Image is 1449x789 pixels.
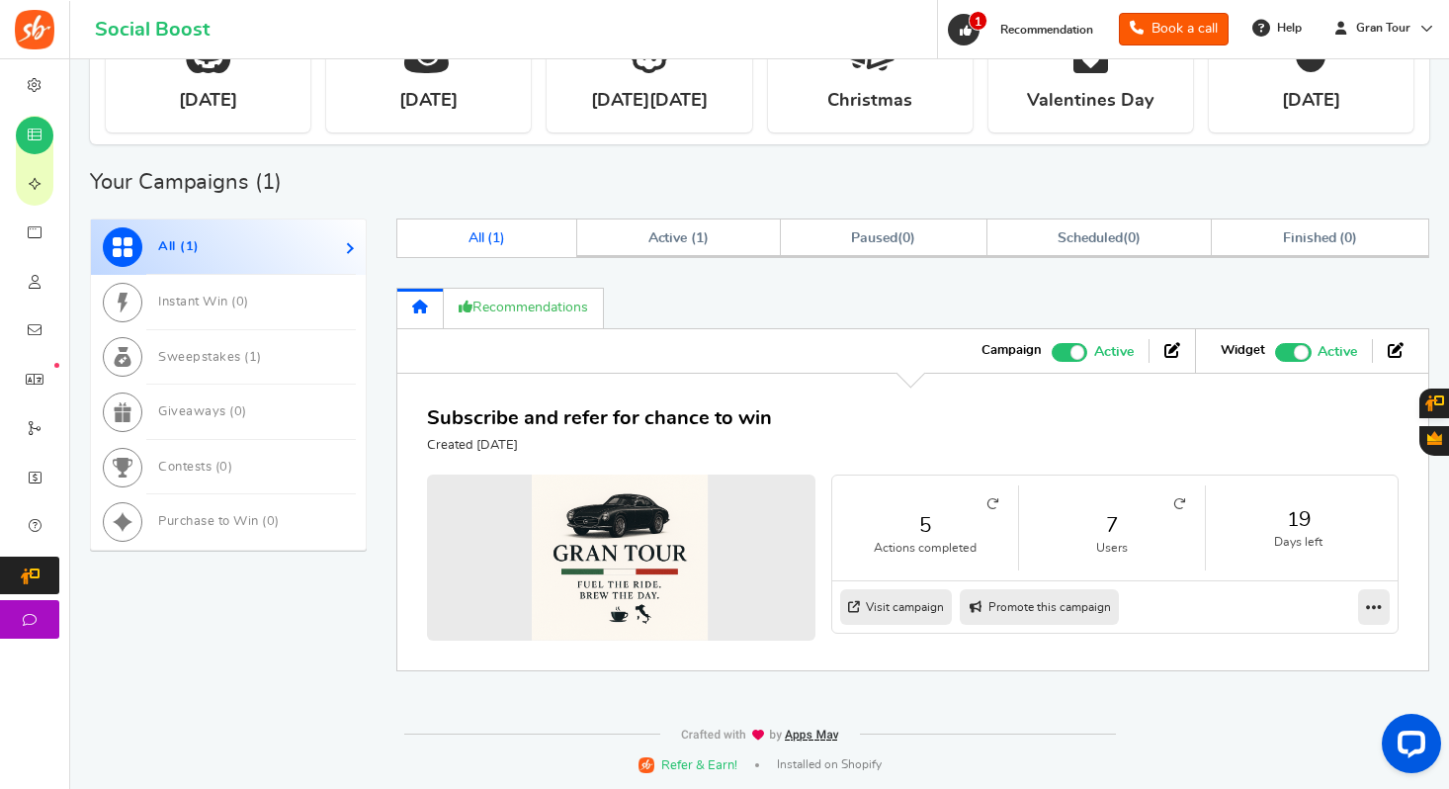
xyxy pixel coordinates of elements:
p: Created [DATE] [427,437,772,455]
span: Gratisfaction [1427,431,1442,445]
strong: [DATE][DATE] [591,89,708,114]
span: | [755,763,759,767]
span: Active [1094,341,1134,363]
a: Recommendations [444,288,604,328]
span: Active ( ) [648,231,710,245]
a: Book a call [1119,13,1229,45]
iframe: LiveChat chat widget [1366,706,1449,789]
span: Scheduled [1058,231,1123,245]
span: Sweepstakes ( ) [158,351,262,364]
span: 1 [969,11,987,31]
a: 5 [852,511,998,540]
a: Refer & Earn! [639,755,737,774]
span: 1 [262,171,275,193]
strong: [DATE] [179,89,237,114]
a: 1 Recommendation [946,14,1103,45]
span: 0 [219,461,228,474]
span: 0 [902,231,910,245]
span: Instant Win ( ) [158,296,249,308]
strong: Valentines Day [1027,89,1153,114]
small: Users [1039,540,1185,557]
span: Recommendation [1000,24,1093,36]
span: Giveaways ( ) [158,405,247,418]
span: Purchase to Win ( ) [158,515,280,528]
strong: Widget [1221,342,1265,360]
h2: Your Campaigns ( ) [90,172,282,192]
a: Subscribe and refer for chance to win [427,408,772,428]
span: Finished ( ) [1283,231,1357,245]
span: 1 [492,231,500,245]
li: Widget activated [1206,339,1373,363]
h1: Social Boost [95,19,210,41]
span: 0 [236,296,245,308]
span: Active [1318,341,1357,363]
span: 0 [234,405,243,418]
small: Actions completed [852,540,998,557]
strong: Campaign [981,342,1042,360]
span: 1 [186,240,195,253]
img: img-footer.webp [680,729,840,742]
span: ( ) [1058,231,1140,245]
span: 1 [696,231,704,245]
a: 7 [1039,511,1185,540]
span: All ( ) [158,240,200,253]
a: Promote this campaign [960,589,1119,625]
span: Paused [851,231,897,245]
strong: Christmas [827,89,912,114]
span: All ( ) [469,231,506,245]
span: 0 [267,515,276,528]
span: Gran Tour [1348,20,1418,37]
strong: [DATE] [399,89,458,114]
span: Installed on Shopify [777,756,882,773]
em: New [54,363,59,368]
span: 0 [1344,231,1352,245]
a: Help [1244,12,1312,44]
li: 19 [1206,485,1393,570]
small: Days left [1226,534,1373,551]
span: Contests ( ) [158,461,232,474]
span: ( ) [851,231,915,245]
a: Visit campaign [840,589,952,625]
strong: [DATE] [1282,89,1340,114]
img: Social Boost [15,10,54,49]
span: Help [1272,20,1302,37]
button: Gratisfaction [1419,426,1449,456]
span: 1 [249,351,258,364]
span: 0 [1128,231,1136,245]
